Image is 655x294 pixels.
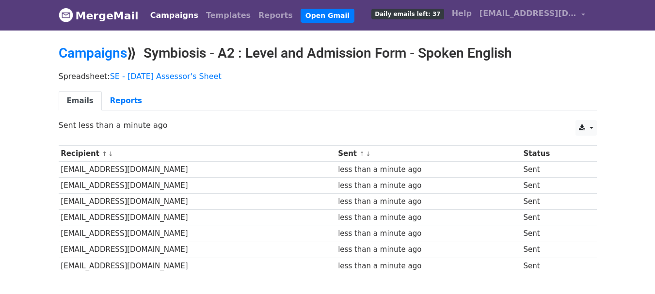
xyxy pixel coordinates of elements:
a: ↑ [359,150,365,157]
a: MergeMail [59,5,139,26]
p: Spreadsheet: [59,71,597,81]
th: Recipient [59,146,336,162]
h2: ⟫ Symbiosis - A2 : Level and Admission Form - Spoken English [59,45,597,62]
img: MergeMail logo [59,8,73,22]
a: Open Gmail [301,9,354,23]
a: Emails [59,91,102,111]
a: ↓ [366,150,371,157]
td: [EMAIL_ADDRESS][DOMAIN_NAME] [59,210,336,226]
a: Reports [255,6,297,25]
div: less than a minute ago [338,261,519,272]
td: Sent [521,210,587,226]
div: less than a minute ago [338,180,519,191]
div: less than a minute ago [338,228,519,239]
a: ↑ [102,150,107,157]
a: ↓ [108,150,113,157]
td: [EMAIL_ADDRESS][DOMAIN_NAME] [59,162,336,178]
td: Sent [521,258,587,274]
th: Sent [335,146,521,162]
a: Daily emails left: 37 [367,4,447,23]
p: Sent less than a minute ago [59,120,597,130]
span: Daily emails left: 37 [371,9,444,19]
a: Templates [202,6,255,25]
a: [EMAIL_ADDRESS][DOMAIN_NAME] [476,4,589,27]
td: Sent [521,194,587,210]
td: Sent [521,162,587,178]
td: [EMAIL_ADDRESS][DOMAIN_NAME] [59,178,336,194]
a: Campaigns [59,45,127,61]
a: Campaigns [146,6,202,25]
span: [EMAIL_ADDRESS][DOMAIN_NAME] [479,8,576,19]
div: less than a minute ago [338,244,519,255]
td: Sent [521,178,587,194]
td: [EMAIL_ADDRESS][DOMAIN_NAME] [59,194,336,210]
div: less than a minute ago [338,196,519,207]
td: Sent [521,226,587,242]
th: Status [521,146,587,162]
td: [EMAIL_ADDRESS][DOMAIN_NAME] [59,242,336,258]
a: Help [448,4,476,23]
td: [EMAIL_ADDRESS][DOMAIN_NAME] [59,258,336,274]
a: Reports [102,91,150,111]
div: less than a minute ago [338,212,519,223]
a: SE - [DATE] Assessor's Sheet [110,72,222,81]
td: [EMAIL_ADDRESS][DOMAIN_NAME] [59,226,336,242]
div: less than a minute ago [338,164,519,175]
td: Sent [521,242,587,258]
